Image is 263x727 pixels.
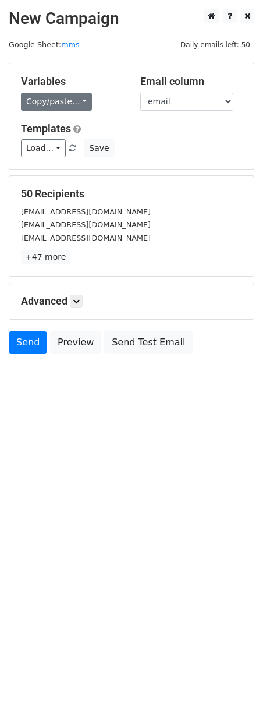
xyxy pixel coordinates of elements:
[21,139,66,157] a: Load...
[61,40,79,49] a: mms
[21,250,70,264] a: +47 more
[205,671,263,727] iframe: Chat Widget
[104,331,193,354] a: Send Test Email
[21,75,123,88] h5: Variables
[9,9,254,29] h2: New Campaign
[9,40,80,49] small: Google Sheet:
[140,75,242,88] h5: Email column
[21,207,151,216] small: [EMAIL_ADDRESS][DOMAIN_NAME]
[21,220,151,229] small: [EMAIL_ADDRESS][DOMAIN_NAME]
[84,139,114,157] button: Save
[21,188,242,200] h5: 50 Recipients
[21,122,71,135] a: Templates
[21,234,151,242] small: [EMAIL_ADDRESS][DOMAIN_NAME]
[50,331,101,354] a: Preview
[176,38,254,51] span: Daily emails left: 50
[21,295,242,308] h5: Advanced
[21,93,92,111] a: Copy/paste...
[176,40,254,49] a: Daily emails left: 50
[9,331,47,354] a: Send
